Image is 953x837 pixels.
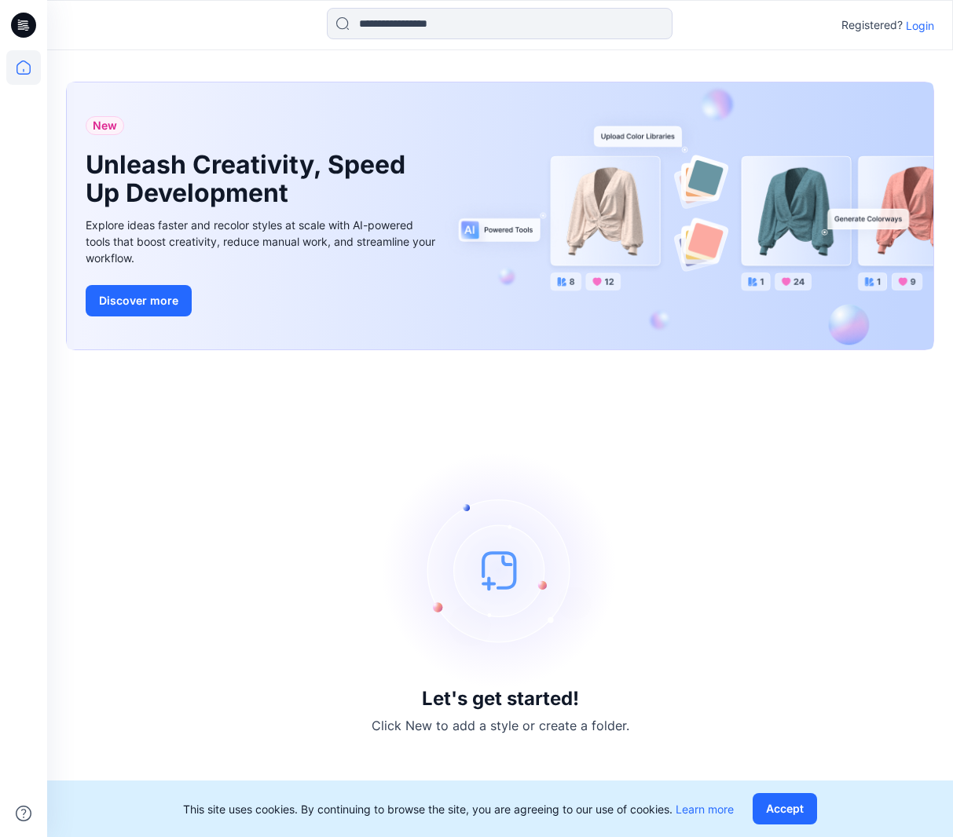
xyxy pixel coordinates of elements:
[676,802,734,816] a: Learn more
[383,452,618,688] img: empty-state-image.svg
[86,285,192,316] button: Discover more
[841,16,903,35] p: Registered?
[86,151,416,207] h1: Unleash Creativity, Speed Up Development
[422,688,579,710] h3: Let's get started!
[183,801,734,817] p: This site uses cookies. By continuing to browse the site, you are agreeing to our use of cookies.
[93,116,117,135] span: New
[86,285,439,316] a: Discover more
[753,793,817,824] button: Accept
[906,17,934,34] p: Login
[86,217,439,266] div: Explore ideas faster and recolor styles at scale with AI-powered tools that boost creativity, red...
[372,716,629,735] p: Click New to add a style or create a folder.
